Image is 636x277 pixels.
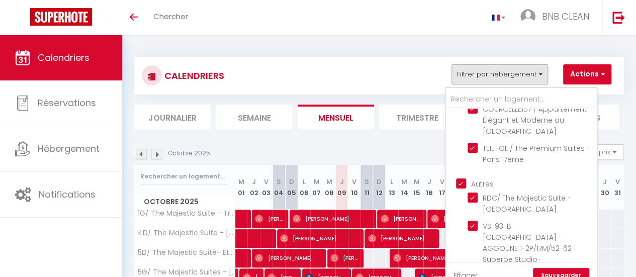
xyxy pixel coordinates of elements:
input: Rechercher un logement... [140,167,229,186]
span: [PERSON_NAME] [255,209,283,228]
input: Rechercher un logement... [446,90,597,109]
abbr: J [252,177,256,187]
span: Octobre 2025 [135,195,235,209]
li: Semaine [216,105,292,129]
abbr: V [352,177,356,187]
span: TEILHOL / The Premium Suites - Paris 17ème [483,143,590,164]
img: Super Booking [30,8,92,26]
span: 5G/ The Majestic Suites - [GEOGRAPHIC_DATA] [136,268,237,276]
img: ... [520,9,535,24]
span: [PERSON_NAME] [293,209,369,228]
abbr: V [264,177,268,187]
button: Actions [563,64,611,84]
li: Mensuel [298,105,374,129]
th: 12 [373,165,386,210]
span: Chercher [153,11,188,22]
abbr: D [377,177,382,187]
abbr: M [238,177,244,187]
th: 09 [335,165,348,210]
span: 5D/ The Majestic Suite- Étoile [136,249,237,256]
abbr: M [314,177,320,187]
th: 10 [348,165,360,210]
span: [PERSON_NAME] [393,248,458,267]
th: 17 [436,165,448,210]
abbr: V [615,177,620,187]
span: Notifications [39,188,96,201]
th: 03 [260,165,272,210]
span: [PERSON_NAME] [280,229,356,248]
th: 07 [310,165,323,210]
abbr: L [390,177,393,187]
span: Hébergement [38,142,100,155]
span: Calendriers [38,51,89,64]
span: [PERSON_NAME] [381,209,421,228]
span: Réservations [38,97,96,109]
span: 4D/ The Majestic Suite - [PERSON_NAME] [136,229,237,237]
th: 14 [398,165,411,210]
abbr: D [289,177,294,187]
abbr: M [414,177,420,187]
span: [PERSON_NAME] [431,209,495,228]
abbr: L [303,177,306,187]
span: 1G/ The Majestic Suite - Trocadéro [136,210,237,217]
th: 11 [360,165,373,210]
abbr: S [277,177,281,187]
abbr: M [401,177,407,187]
th: 31 [611,165,624,210]
span: COURCELLE157 / Appartement Élégant et Moderne au [GEOGRAPHIC_DATA] [483,104,587,136]
th: 06 [298,165,310,210]
li: Trimestre [379,105,456,129]
abbr: J [427,177,431,187]
span: [PERSON_NAME] [330,248,358,267]
th: 01 [235,165,248,210]
abbr: S [365,177,369,187]
span: RDC/ The Majestic Suite - [GEOGRAPHIC_DATA] [483,193,571,214]
abbr: V [439,177,444,187]
abbr: J [603,177,607,187]
p: Octobre 2025 [168,149,210,158]
th: 16 [423,165,436,210]
span: Autres [471,179,494,189]
th: 05 [285,165,298,210]
abbr: M [326,177,332,187]
span: [PERSON_NAME] [255,248,319,267]
li: Journalier [134,105,211,129]
abbr: J [339,177,343,187]
button: Filtrer par hébergement [451,64,548,84]
th: 30 [599,165,611,210]
span: [PERSON_NAME] [368,229,432,248]
th: 13 [386,165,398,210]
th: 08 [323,165,335,210]
th: 15 [411,165,423,210]
img: logout [612,11,625,24]
th: 04 [272,165,285,210]
span: BNB CLEAN [542,10,589,23]
h3: CALENDRIERS [162,64,224,87]
th: 02 [247,165,260,210]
